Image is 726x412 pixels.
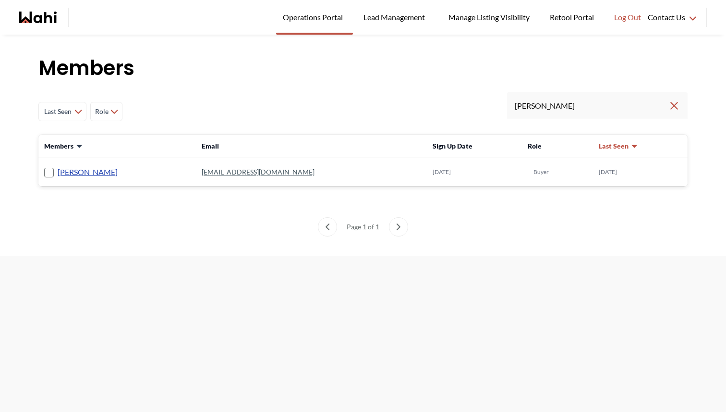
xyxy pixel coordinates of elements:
[58,166,118,178] a: [PERSON_NAME]
[668,97,680,114] button: Clear search
[599,141,638,151] button: Last Seen
[528,142,542,150] span: Role
[38,54,688,83] h1: Members
[614,11,641,24] span: Log Out
[44,141,83,151] button: Members
[599,141,629,151] span: Last Seen
[19,12,57,23] a: Wahi homepage
[44,141,73,151] span: Members
[38,217,688,237] nav: Members List pagination
[363,11,428,24] span: Lead Management
[318,217,337,237] button: previous page
[43,103,73,120] span: Last Seen
[95,103,109,120] span: Role
[433,142,472,150] span: Sign Up Date
[427,158,522,187] td: [DATE]
[446,11,532,24] span: Manage Listing Visibility
[550,11,597,24] span: Retool Portal
[515,97,668,114] input: Search input
[343,217,383,237] div: Page 1 of 1
[593,158,688,187] td: [DATE]
[202,168,315,176] a: [EMAIL_ADDRESS][DOMAIN_NAME]
[389,217,408,237] button: next page
[533,168,549,176] span: Buyer
[283,11,346,24] span: Operations Portal
[202,142,219,150] span: Email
